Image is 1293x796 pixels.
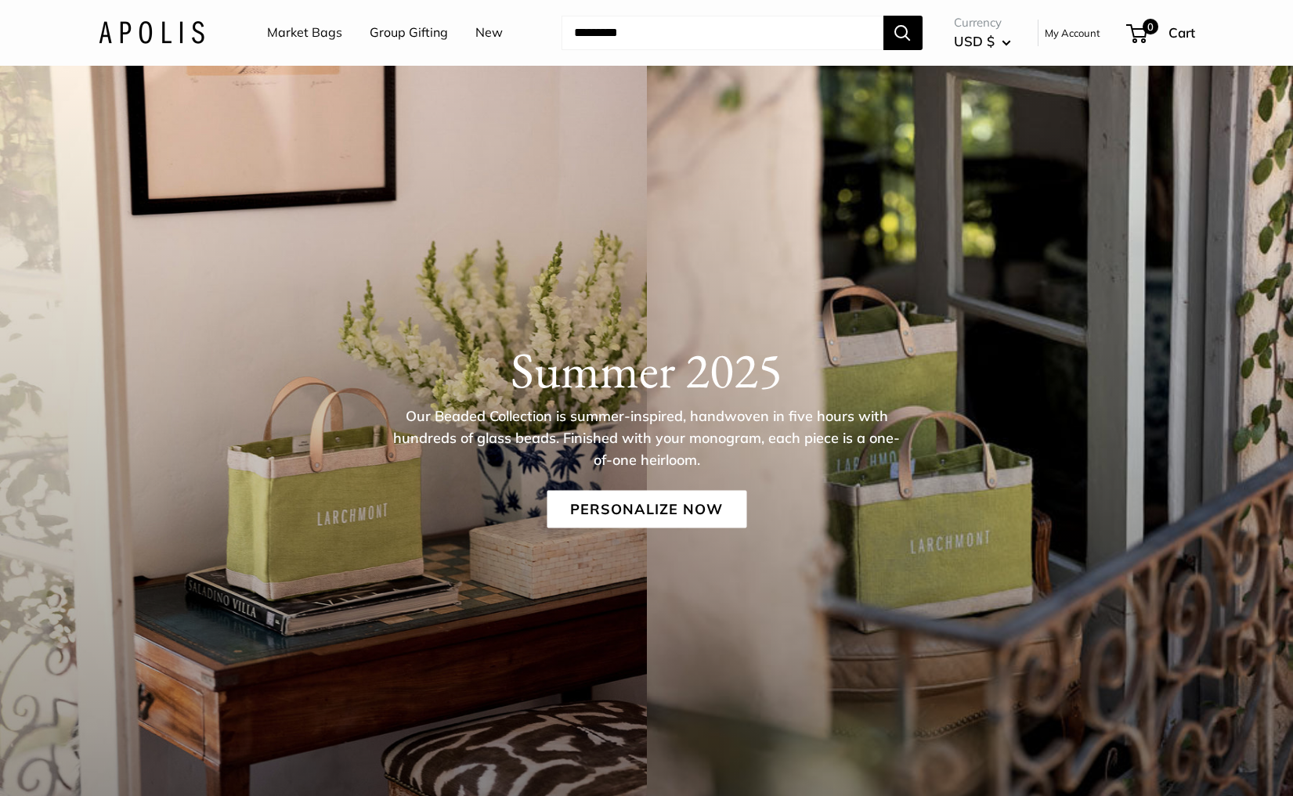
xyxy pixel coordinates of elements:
button: USD $ [954,29,1011,54]
a: Personalize Now [547,490,746,528]
a: Group Gifting [370,21,448,45]
h1: Summer 2025 [99,340,1195,399]
p: Our Beaded Collection is summer-inspired, handwoven in five hours with hundreds of glass beads. F... [392,405,901,470]
a: My Account [1045,23,1100,42]
a: 0 Cart [1128,20,1195,45]
a: Market Bags [267,21,342,45]
button: Search [883,16,923,50]
span: Currency [954,12,1011,34]
span: Cart [1168,24,1195,41]
span: 0 [1142,19,1158,34]
span: USD $ [954,33,995,49]
input: Search... [562,16,883,50]
img: Apolis [99,21,204,44]
a: New [475,21,503,45]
